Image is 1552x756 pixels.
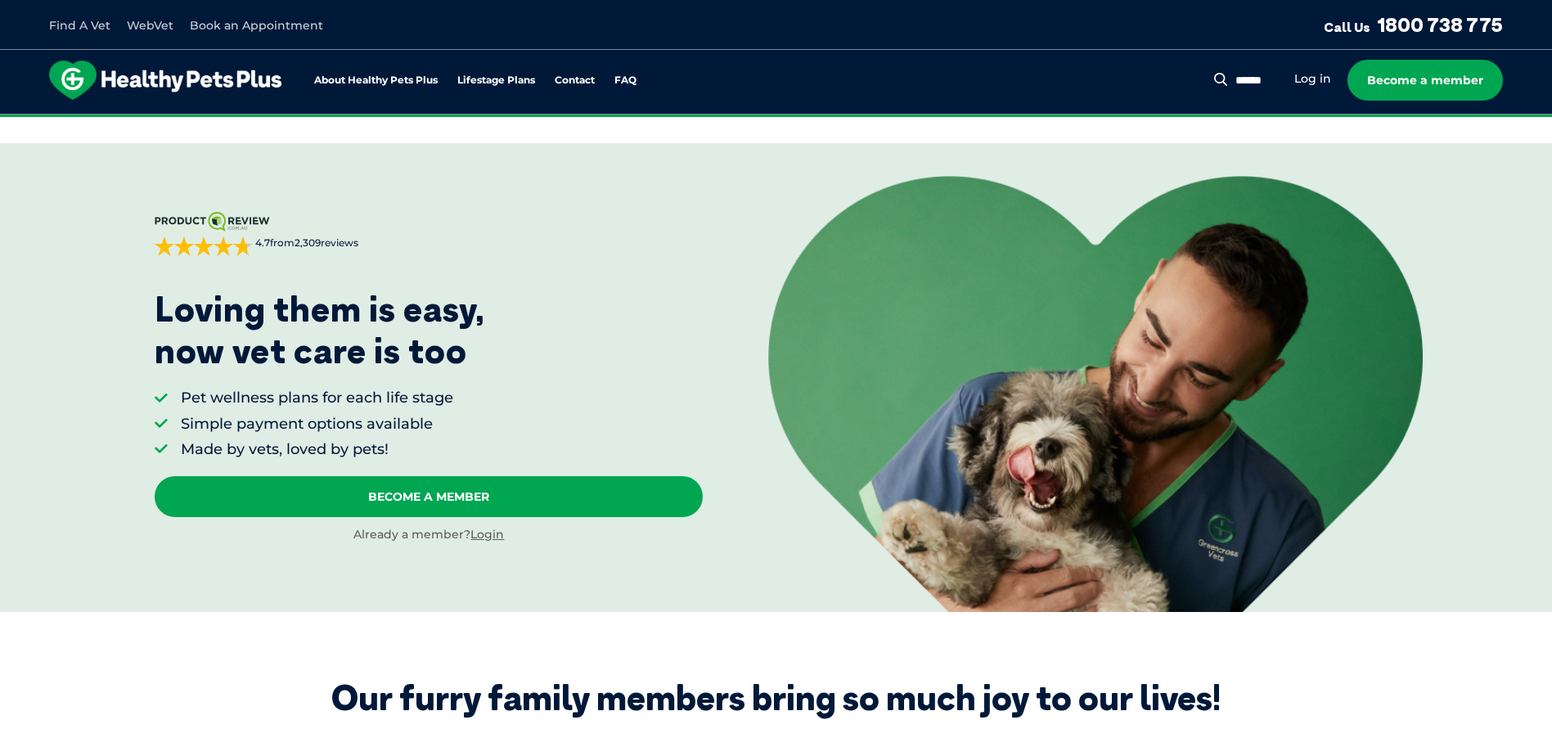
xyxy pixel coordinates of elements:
div: 4.7 out of 5 stars [155,236,253,256]
span: from [253,236,358,250]
strong: 4.7 [255,236,270,249]
img: <p>Loving them is easy, <br /> now vet care is too</p> [768,176,1423,611]
a: Become A Member [155,476,703,517]
div: Our furry family members bring so much joy to our lives! [331,677,1221,718]
a: Login [470,527,504,542]
li: Made by vets, loved by pets! [181,439,453,460]
li: Pet wellness plans for each life stage [181,388,453,408]
p: Loving them is easy, now vet care is too [155,289,485,371]
a: 4.7from2,309reviews [155,212,703,256]
span: 2,309 reviews [295,236,358,249]
div: Already a member? [155,527,703,543]
li: Simple payment options available [181,414,453,434]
